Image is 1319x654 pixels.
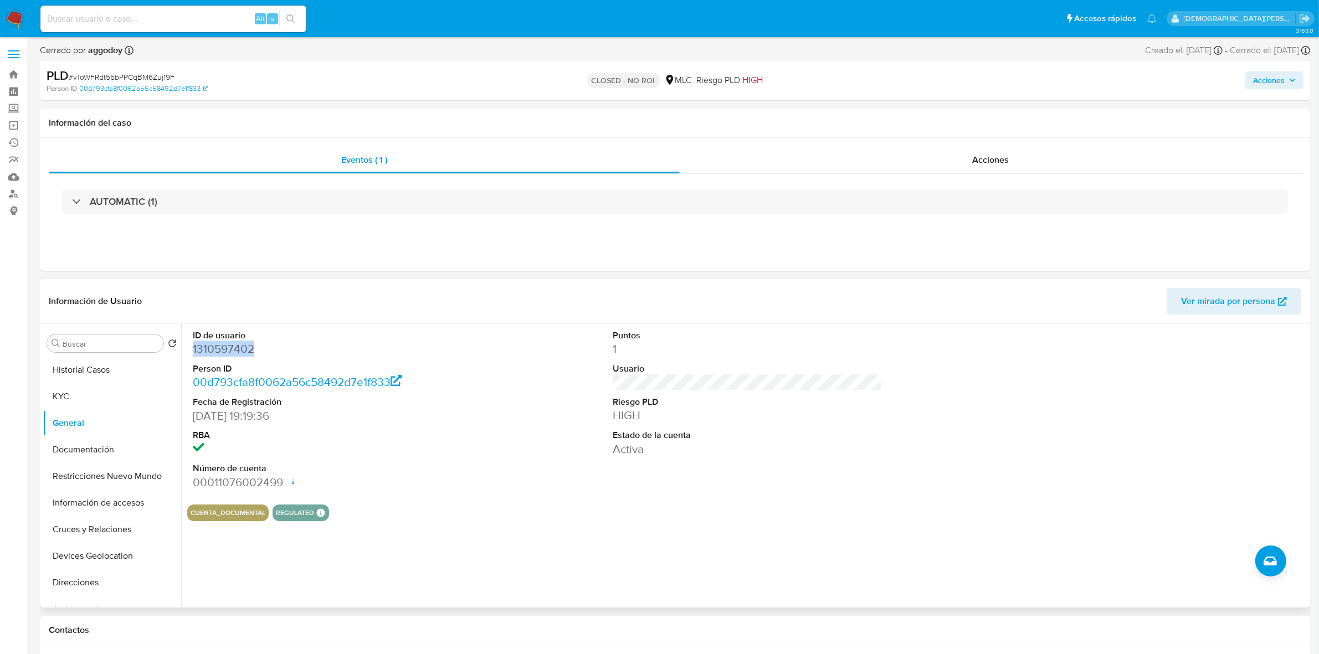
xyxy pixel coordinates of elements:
input: Buscar [63,339,159,349]
dd: 1310597402 [193,341,462,357]
span: Cerrado por [40,44,122,56]
span: Accesos rápidos [1074,13,1136,24]
dt: Person ID [193,363,462,375]
button: Direcciones [43,569,181,596]
h1: Contactos [49,625,1301,636]
button: Acciones [1245,71,1303,89]
button: Cruces y Relaciones [43,516,181,543]
dt: Fecha de Registración [193,396,462,408]
span: Alt [256,13,265,24]
h1: Información de Usuario [49,296,142,307]
a: 00d793cfa8f0062a56c58492d7e1f833 [79,84,208,94]
b: Person ID [47,84,77,94]
dd: 00011076002499 [193,475,462,490]
div: AUTOMATIC (1) [62,189,1288,214]
dt: Usuario [613,363,882,375]
b: aggodoy [86,44,122,56]
dt: Número de cuenta [193,462,462,475]
span: Ver mirada por persona [1181,288,1275,315]
button: Archivos adjuntos [43,596,181,622]
b: PLD [47,66,69,84]
dt: Riesgo PLD [613,396,882,408]
p: cristian.porley@mercadolibre.com [1184,13,1296,24]
dt: ID de usuario [193,329,462,342]
button: Información de accesos [43,490,181,516]
span: HIGH [743,74,763,86]
a: 00d793cfa8f0062a56c58492d7e1f833 [193,374,402,390]
button: General [43,410,181,436]
span: Eventos ( 1 ) [341,153,387,166]
div: Cerrado el: [DATE] [1230,44,1310,56]
span: # vToWFRdt55bPPCqBM6Zuj19F [69,71,175,83]
button: Buscar [52,339,60,348]
button: search-icon [279,11,302,27]
dt: Estado de la cuenta [613,429,882,441]
dd: HIGH [613,408,882,423]
h3: AUTOMATIC (1) [90,195,157,208]
button: Volver al orden por defecto [168,339,177,351]
dd: [DATE] 19:19:36 [193,408,462,424]
div: MLC [664,74,692,86]
button: Ver mirada por persona [1167,288,1301,315]
button: KYC [43,383,181,410]
span: s [271,13,274,24]
input: Buscar usuario o caso... [40,12,306,26]
p: CLOSED - NO ROI [587,73,660,88]
a: Notificaciones [1147,14,1157,23]
span: Acciones [1253,71,1285,89]
dt: Puntos [613,329,882,342]
a: Salir [1299,13,1311,24]
span: Riesgo PLD: [697,74,763,86]
dd: Activa [613,441,882,457]
dd: 1 [613,341,882,357]
button: Documentación [43,436,181,463]
dt: RBA [193,429,462,441]
button: Historial Casos [43,357,181,383]
span: Acciones [972,153,1009,166]
button: Restricciones Nuevo Mundo [43,463,181,490]
button: Devices Geolocation [43,543,181,569]
span: - [1225,44,1228,56]
div: Creado el: [DATE] [1145,44,1223,56]
h1: Información del caso [49,117,1301,128]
